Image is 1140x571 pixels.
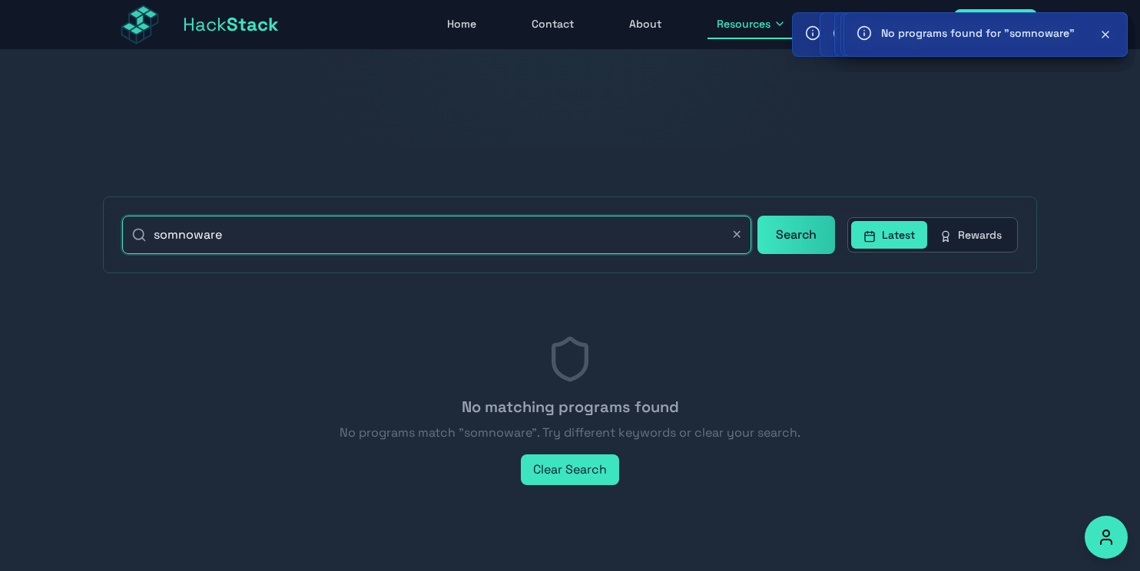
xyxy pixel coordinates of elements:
[717,16,770,31] span: Resources
[620,10,671,39] a: About
[1085,516,1128,559] button: Accessibility Options
[954,9,1037,40] a: Sign In
[522,10,583,39] a: Contact
[757,216,835,254] button: Search
[122,216,751,254] input: Search programs by name, platform, or description...
[227,12,279,36] span: Stack
[927,221,1014,249] button: Rewards
[103,396,1037,418] h3: No matching programs found
[521,454,619,485] button: Clear Search
[438,10,485,39] a: Home
[103,424,1037,442] p: No programs match "somnoware". Try different keywords or clear your search.
[881,25,1075,41] p: No programs found for "somnoware"
[851,221,927,249] button: Latest
[183,12,279,37] span: Hack
[732,226,742,244] button: ✕
[1096,25,1115,44] button: Close notification
[708,10,795,39] button: Resources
